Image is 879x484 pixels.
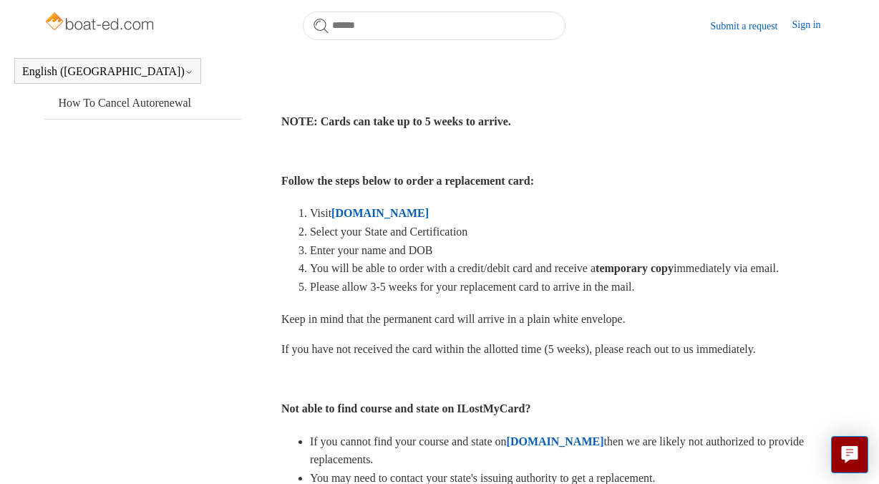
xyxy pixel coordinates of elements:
[22,65,193,78] button: English ([GEOGRAPHIC_DATA])
[310,281,635,293] span: Please allow 3-5 weeks for your replacement card to arrive in the mail.
[331,207,429,219] a: [DOMAIN_NAME]
[596,262,674,274] strong: temporary copy
[281,402,530,415] strong: Not able to find course and state on ILostMyCard?
[310,244,433,256] span: Enter your name and DOB
[310,472,655,484] span: You may need to contact your state's issuing authority to get a replacement.
[281,313,626,325] span: Keep in mind that the permanent card will arrive in a plain white envelope.
[310,435,507,447] span: If you cannot find your course and state on
[281,343,756,355] span: If you have not received the card within the allotted time (5 weeks), please reach out to us imme...
[310,262,779,274] span: You will be able to order with a credit/debit card and receive a immediately via email.
[303,11,565,40] input: Search
[44,87,241,119] a: How To Cancel Autorenewal
[310,226,467,238] span: Select your State and Certification
[831,436,868,473] button: Live chat
[281,175,534,187] strong: Follow the steps below to order a replacement card:
[507,435,604,447] a: [DOMAIN_NAME]
[44,9,157,37] img: Boat-Ed Help Center home page
[710,19,792,34] a: Submit a request
[792,17,835,34] a: Sign in
[281,115,511,127] strong: NOTE: Cards can take up to 5 weeks to arrive.
[310,207,331,219] span: Visit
